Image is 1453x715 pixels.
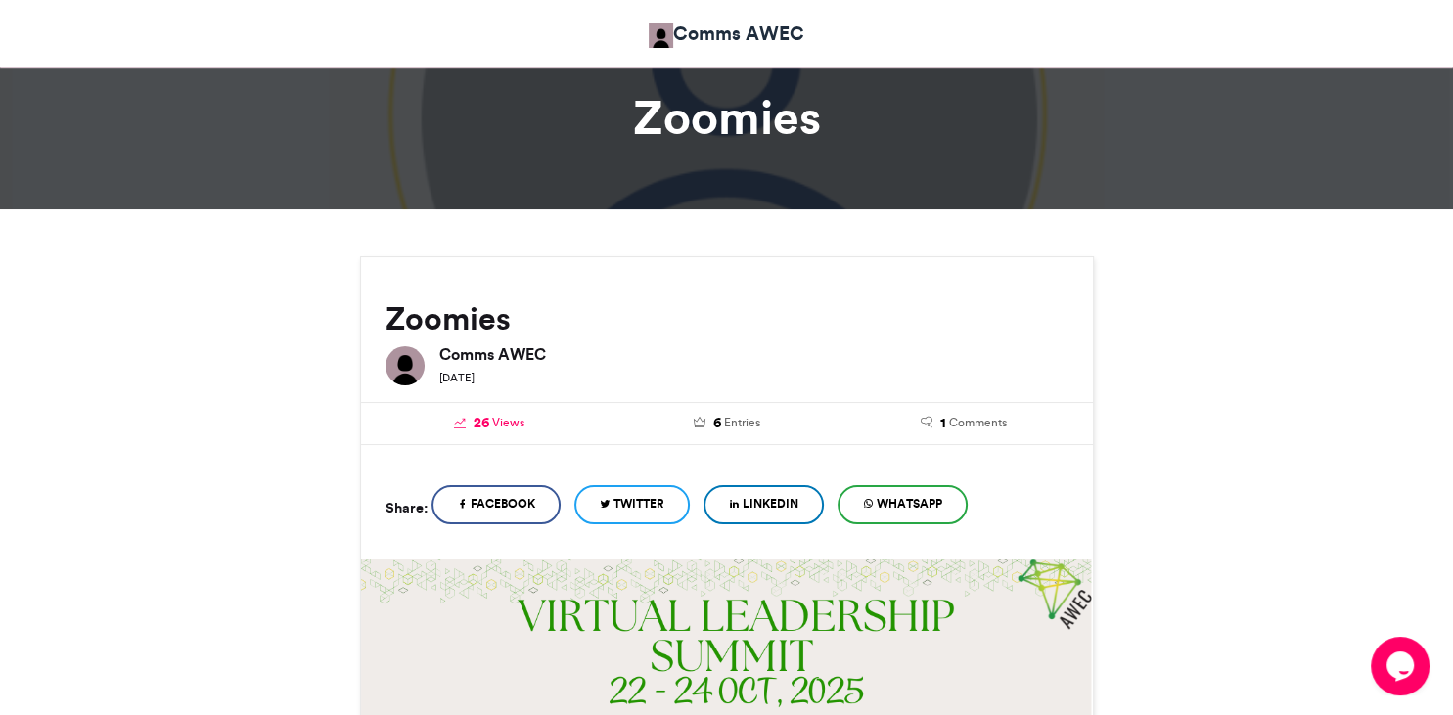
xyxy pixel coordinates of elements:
[838,485,968,524] a: WhatsApp
[704,485,824,524] a: LinkedIn
[860,413,1068,434] a: 1 Comments
[743,495,798,513] span: LinkedIn
[613,495,664,513] span: Twitter
[877,495,942,513] span: WhatsApp
[940,413,946,434] span: 1
[649,23,673,48] img: Comms AWEC
[723,414,759,431] span: Entries
[949,414,1007,431] span: Comments
[386,413,594,434] a: 26 Views
[386,301,1068,336] h2: Zoomies
[386,346,425,385] img: Comms AWEC
[574,485,690,524] a: Twitter
[439,371,475,384] small: [DATE]
[471,495,535,513] span: Facebook
[431,485,561,524] a: Facebook
[474,413,489,434] span: 26
[184,94,1270,141] h1: Zoomies
[622,413,831,434] a: 6 Entries
[712,413,720,434] span: 6
[492,414,524,431] span: Views
[386,495,428,520] h5: Share:
[1371,637,1433,695] iframe: chat widget
[649,20,804,48] a: Comms AWEC
[439,346,1068,362] h6: Comms AWEC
